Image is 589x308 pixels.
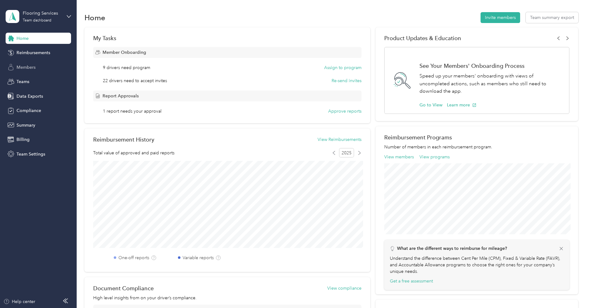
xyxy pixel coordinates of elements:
button: Re-send invites [332,77,362,84]
button: Invite members [481,12,520,23]
span: Report Approvals [103,93,139,99]
h2: Reimbursement Programs [384,134,569,141]
span: Teams [17,78,29,85]
span: 2025 [339,148,354,157]
span: Product Updates & Education [384,35,461,41]
h2: Document Compliance [93,285,154,292]
h1: See Your Members' Onboarding Process [419,63,563,69]
p: Speed up your members' onboarding with views of uncompleted actions, such as members who still ne... [419,72,563,95]
button: Help center [3,298,35,305]
span: Data Exports [17,93,43,100]
span: Compliance [17,107,41,114]
h2: Reimbursement History [93,136,154,143]
div: My Tasks [93,35,362,41]
span: Total value of approved and paid reports [93,150,175,156]
div: Team dashboard [23,19,51,22]
iframe: Everlance-gr Chat Button Frame [554,273,589,308]
span: Billing [17,136,30,143]
span: Home [17,35,29,42]
button: Team summary export [526,12,578,23]
button: View programs [419,154,450,160]
span: Summary [17,122,35,128]
button: View Reimbursements [318,136,362,143]
span: Members [17,64,36,71]
label: One-off reports [118,254,149,261]
span: 9 drivers need program [103,64,150,71]
span: Team Settings [17,151,45,157]
h1: Home [84,14,105,21]
button: View compliance [327,285,362,292]
p: Understand the difference between Cent Per Mile (CPM), Fixed & Variable Rate (FAVR), and Accounta... [390,255,564,275]
span: Member Onboarding [103,49,146,56]
button: Assign to program [324,64,362,71]
p: Number of members in each reimbursement program. [384,144,569,150]
div: Flooring Services [23,10,62,16]
span: Reimbursements [17,49,50,56]
p: What are the different ways to reimburse for mileage? [397,245,507,252]
button: Approve reports [328,108,362,114]
label: Variable reports [183,254,214,261]
span: 1 report needs your approval [103,108,161,114]
button: Get a free assessment [390,278,433,284]
button: Go to View [419,102,443,108]
span: 22 drivers need to accept invites [103,77,167,84]
button: View members [384,154,414,160]
button: Learn more [447,102,476,108]
p: High level insights from on your driver’s compliance. [93,295,362,301]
